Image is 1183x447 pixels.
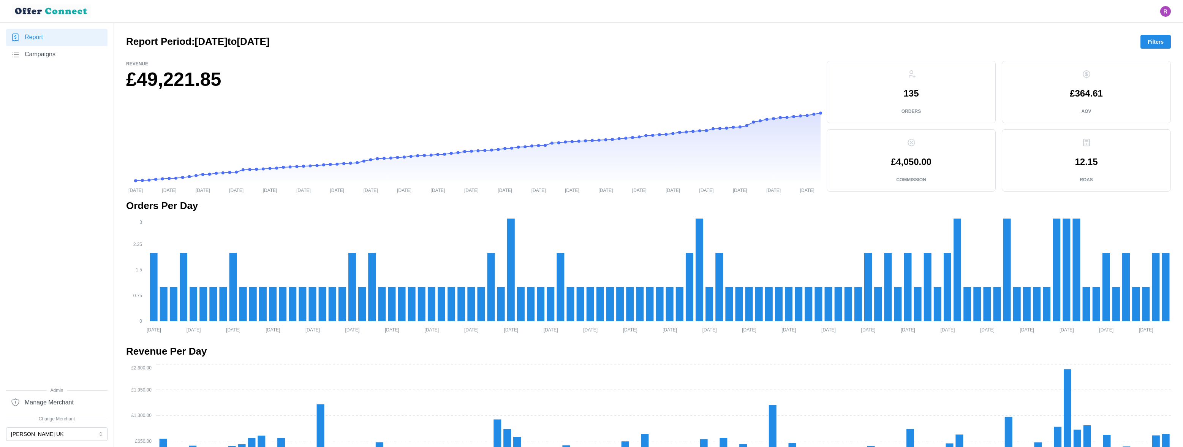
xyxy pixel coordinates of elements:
[126,61,821,67] p: Revenue
[1075,157,1098,166] p: 12.15
[139,219,142,225] tspan: 3
[464,327,479,332] tspan: [DATE]
[6,46,108,63] a: Campaigns
[162,187,176,193] tspan: [DATE]
[126,345,1171,358] h2: Revenue Per Day
[980,327,995,332] tspan: [DATE]
[891,157,932,166] p: £4,050.00
[632,187,647,193] tspan: [DATE]
[345,327,359,332] tspan: [DATE]
[531,187,546,193] tspan: [DATE]
[131,387,152,393] tspan: £1,950.00
[766,187,781,193] tspan: [DATE]
[187,327,201,332] tspan: [DATE]
[583,327,598,332] tspan: [DATE]
[498,187,512,193] tspan: [DATE]
[226,327,240,332] tspan: [DATE]
[128,187,143,193] tspan: [DATE]
[139,319,142,324] tspan: 0
[126,199,1171,212] h2: Orders Per Day
[1080,177,1093,183] p: ROAS
[6,427,108,441] button: [PERSON_NAME] UK
[821,327,836,332] tspan: [DATE]
[1099,327,1113,332] tspan: [DATE]
[6,387,108,394] span: Admin
[6,29,108,46] a: Report
[131,413,152,418] tspan: £1,300.00
[782,327,796,332] tspan: [DATE]
[25,50,55,59] span: Campaigns
[598,187,613,193] tspan: [DATE]
[623,327,637,332] tspan: [DATE]
[126,67,821,92] h1: £49,221.85
[733,187,747,193] tspan: [DATE]
[424,327,439,332] tspan: [DATE]
[464,187,479,193] tspan: [DATE]
[1160,6,1171,17] img: Ryan Gribben
[229,187,244,193] tspan: [DATE]
[12,5,91,18] img: loyalBe Logo
[135,439,152,444] tspan: £650.00
[305,327,320,332] tspan: [DATE]
[136,267,142,273] tspan: 1.5
[266,327,280,332] tspan: [DATE]
[1160,6,1171,17] button: Open user button
[25,33,43,42] span: Report
[263,187,277,193] tspan: [DATE]
[296,187,311,193] tspan: [DATE]
[702,327,717,332] tspan: [DATE]
[699,187,714,193] tspan: [DATE]
[742,327,756,332] tspan: [DATE]
[364,187,378,193] tspan: [DATE]
[6,394,108,411] a: Manage Merchant
[800,187,814,193] tspan: [DATE]
[901,108,921,115] p: Orders
[330,187,344,193] tspan: [DATE]
[133,242,142,247] tspan: 2.25
[1139,327,1153,332] tspan: [DATE]
[431,187,445,193] tspan: [DATE]
[903,89,919,98] p: 135
[504,327,518,332] tspan: [DATE]
[126,35,269,48] h2: Report Period: [DATE] to [DATE]
[147,327,161,332] tspan: [DATE]
[397,187,411,193] tspan: [DATE]
[1140,35,1171,49] button: Filters
[1060,327,1074,332] tspan: [DATE]
[940,327,955,332] tspan: [DATE]
[1081,108,1091,115] p: AOV
[131,365,152,371] tspan: £2,600.00
[385,327,399,332] tspan: [DATE]
[901,327,915,332] tspan: [DATE]
[1020,327,1034,332] tspan: [DATE]
[663,327,677,332] tspan: [DATE]
[196,187,210,193] tspan: [DATE]
[565,187,579,193] tspan: [DATE]
[544,327,558,332] tspan: [DATE]
[1070,89,1103,98] p: £364.61
[861,327,876,332] tspan: [DATE]
[133,293,142,298] tspan: 0.75
[896,177,926,183] p: Commission
[1148,35,1164,48] span: Filters
[666,187,680,193] tspan: [DATE]
[25,398,74,407] span: Manage Merchant
[6,415,108,423] span: Change Merchant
